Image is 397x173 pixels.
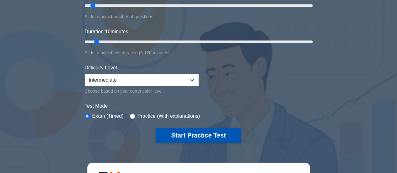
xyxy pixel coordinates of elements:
div: Choose based on your current skill level [85,87,199,95]
button: Start Practice Test [156,128,241,143]
label: Practice (With explanations) [137,112,200,120]
div: Slide to adjust number of questions [85,13,313,20]
label: Exam (Timed) [92,112,124,120]
label: Difficulty Level [85,64,117,72]
label: Duration: minutes [85,28,128,35]
label: Test Mode [85,102,313,110]
div: Slide to adjust test duration (5-120 minutes) [85,49,313,57]
span: 10 [105,29,110,34]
